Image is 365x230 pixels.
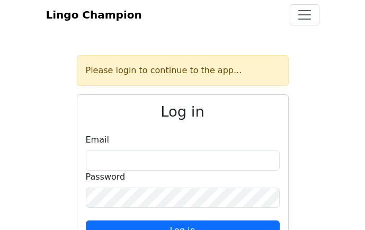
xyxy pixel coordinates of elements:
h2: Log in [86,103,280,121]
span: Lingo Champion [46,8,142,21]
a: Lingo Champion [46,4,142,25]
div: Please login to continue to the app... [77,55,289,86]
label: Password [86,171,126,183]
label: Email [86,134,109,146]
button: Toggle navigation [290,4,319,25]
